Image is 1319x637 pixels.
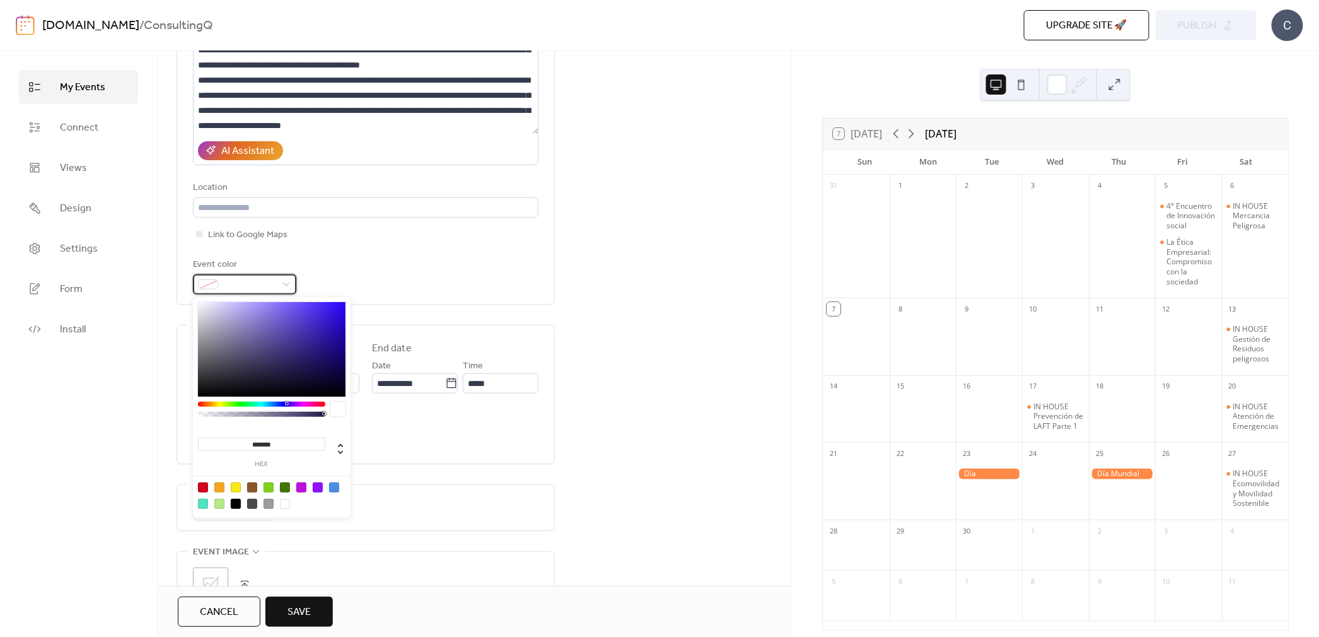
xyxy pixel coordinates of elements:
span: Save [288,605,311,620]
div: IN HOUSE Ecomovilidad y Movilidad Sostenible [1222,469,1288,508]
span: My Events [60,80,105,95]
div: La Ética Empresarial: Compromiso con la sociedad [1155,237,1221,286]
div: 1 [893,179,907,193]
div: Día Mundial Marítimo [1089,469,1155,479]
div: ; [193,568,228,603]
div: 6 [1226,179,1240,193]
div: IN HOUSE Gestión de Residuos peligrosos [1233,324,1283,363]
div: 8 [893,302,907,316]
span: Event image [193,545,249,560]
div: 6 [893,575,907,588]
div: 21 [827,447,840,460]
div: #F8E71C [231,482,241,493]
div: 4° Encuentro de Innovación social [1155,201,1221,231]
div: C [1272,9,1303,41]
div: #7ED321 [264,482,274,493]
span: Date [372,359,391,374]
div: #BD10E0 [296,482,306,493]
div: 25 [1093,447,1107,460]
div: 9 [1093,575,1107,588]
div: 4 [1093,179,1107,193]
div: IN HOUSE Ecomovilidad y Movilidad Sostenible [1233,469,1283,508]
div: Mon [897,149,960,175]
div: 27 [1226,447,1240,460]
div: 2 [1093,524,1107,538]
div: IN HOUSE Prevención de LAFT Parte 1 [1033,402,1083,431]
div: 11 [1093,302,1107,316]
div: IN HOUSE Atención de Emergencias [1233,402,1283,431]
div: 4° Encuentro de Innovación social [1166,201,1216,231]
div: IN HOUSE Mercancia Peligrosa [1222,201,1288,231]
button: Upgrade site 🚀 [1024,10,1149,40]
a: My Events [19,70,138,104]
div: 24 [1026,447,1040,460]
div: 7 [960,575,973,588]
a: Views [19,151,138,185]
div: 10 [1026,302,1040,316]
div: Tue [960,149,1024,175]
b: / [139,14,144,38]
div: Thu [1088,149,1151,175]
button: Cancel [178,597,260,627]
div: #8B572A [247,482,257,493]
a: Form [19,272,138,306]
div: 19 [1159,380,1173,394]
span: Design [60,201,91,216]
div: #4A90E2 [329,482,339,493]
div: 8 [1026,575,1040,588]
div: Event color [193,257,294,272]
div: 15 [893,380,907,394]
span: Form [60,282,83,297]
div: IN HOUSE Gestión de Residuos peligrosos [1222,324,1288,363]
div: 7 [827,302,840,316]
div: La Ética Empresarial: Compromiso con la sociedad [1166,237,1216,286]
div: 4 [1226,524,1240,538]
div: #D0021B [198,482,208,493]
a: [DOMAIN_NAME] [42,14,139,38]
div: IN HOUSE Mercancia Peligrosa [1233,201,1283,231]
div: #417505 [280,482,290,493]
div: #000000 [231,499,241,509]
b: ConsultingQ [144,14,213,38]
div: [DATE] [925,126,956,141]
div: 12 [1159,302,1173,316]
div: 11 [1226,575,1240,588]
div: End date [372,341,412,356]
button: Save [265,597,333,627]
div: #B8E986 [214,499,224,509]
span: Settings [60,242,98,257]
div: 5 [1159,179,1173,193]
div: 2 [960,179,973,193]
div: IN HOUSE Prevención de LAFT Parte 1 [1022,402,1088,431]
a: Install [19,312,138,346]
div: 20 [1226,380,1240,394]
div: Sat [1214,149,1278,175]
div: 18 [1093,380,1107,394]
div: 22 [893,447,907,460]
div: Wed [1024,149,1088,175]
div: 14 [827,380,840,394]
div: 30 [960,524,973,538]
span: Install [60,322,86,337]
div: #FFFFFF [280,499,290,509]
div: 31 [827,179,840,193]
div: 3 [1159,524,1173,538]
div: 10 [1159,575,1173,588]
span: Connect [60,120,98,136]
a: Connect [19,110,138,144]
div: 3 [1026,179,1040,193]
div: 16 [960,380,973,394]
div: 17 [1026,380,1040,394]
div: Sun [833,149,897,175]
div: #4A4A4A [247,499,257,509]
div: 26 [1159,447,1173,460]
span: Upgrade site 🚀 [1046,18,1127,33]
div: Fri [1151,149,1214,175]
span: Link to Google Maps [208,228,288,243]
div: Día Internacional contra la explotación sexual y trata de personas [956,469,1022,479]
div: #50E3C2 [198,499,208,509]
a: Design [19,191,138,225]
div: #9B9B9B [264,499,274,509]
div: #F5A623 [214,482,224,493]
